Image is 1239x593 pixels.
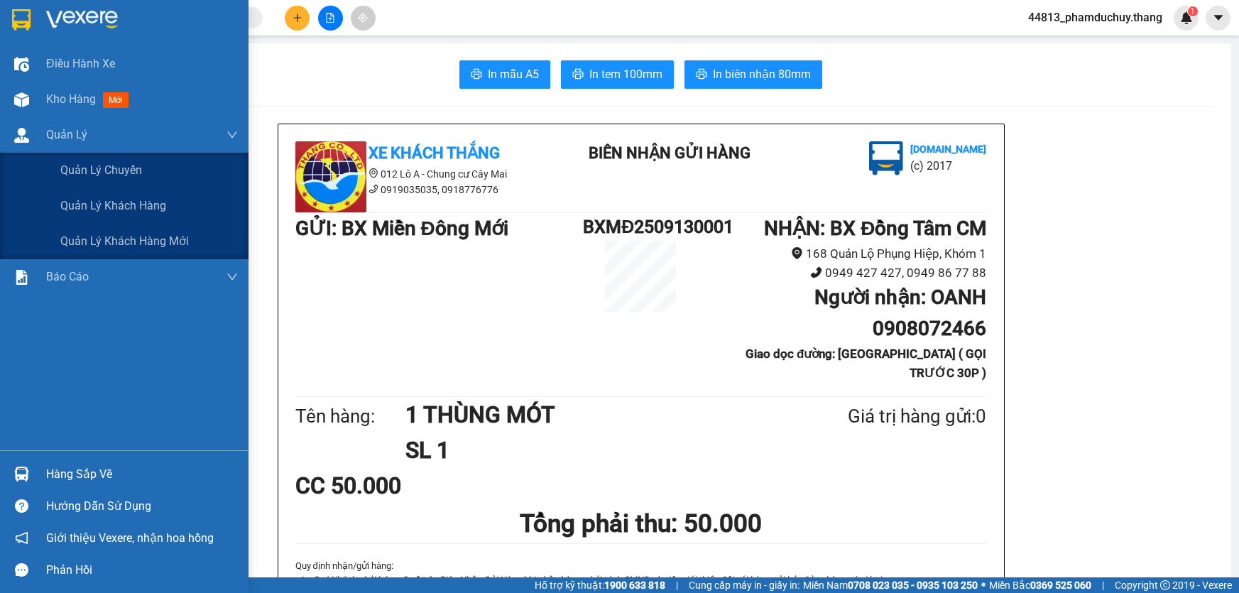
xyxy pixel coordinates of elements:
[471,68,482,82] span: printer
[295,182,551,197] li: 0919035035, 0918776776
[14,128,29,143] img: warehouse-icon
[14,270,29,285] img: solution-icon
[1180,11,1193,24] img: icon-new-feature
[15,531,28,545] span: notification
[803,577,978,593] span: Miền Nam
[1160,580,1170,590] span: copyright
[689,577,799,593] span: Cung cấp máy in - giấy in:
[989,577,1091,593] span: Miền Bắc
[46,126,87,143] span: Quản Lý
[295,468,523,504] div: CC 50.000
[488,65,539,83] span: In mẫu A5
[60,197,166,214] span: Quản lý khách hàng
[60,161,142,179] span: Quản lý chuyến
[535,577,665,593] span: Hỗ trợ kỹ thuật:
[589,65,662,83] span: In tem 100mm
[810,266,822,278] span: phone
[226,129,238,141] span: down
[358,13,368,23] span: aim
[318,6,343,31] button: file-add
[791,247,803,259] span: environment
[814,285,986,340] b: Người nhận : OANH 0908072466
[583,213,698,241] h1: BXMĐ2509130001
[684,60,822,89] button: printerIn biên nhận 80mm
[46,529,214,547] span: Giới thiệu Vexere, nhận hoa hồng
[46,496,238,517] div: Hướng dẫn sử dụng
[746,347,986,380] b: Giao dọc đường: [GEOGRAPHIC_DATA] ( GỌI TRƯỚC 30P )
[14,57,29,72] img: warehouse-icon
[1102,577,1104,593] span: |
[1030,580,1091,591] strong: 0369 525 060
[869,141,903,175] img: logo.jpg
[14,92,29,107] img: warehouse-icon
[312,575,883,585] i: Quý Khách phải báo mã số trên Biên Nhận Gửi Hàng khi nhận hàng, phải trình CMND và giấy giới thiệ...
[285,6,310,31] button: plus
[46,464,238,485] div: Hàng sắp về
[699,244,987,263] li: 168 Quản Lộ Phụng Hiệp, Khóm 1
[910,143,986,155] b: [DOMAIN_NAME]
[405,397,779,432] h1: 1 THÙNG MÓT
[46,55,115,72] span: Điều hành xe
[60,232,189,250] span: Quản lý khách hàng mới
[46,268,89,285] span: Báo cáo
[12,9,31,31] img: logo-vxr
[405,432,779,468] h1: SL 1
[589,144,751,162] b: BIÊN NHẬN GỬI HÀNG
[676,577,678,593] span: |
[699,263,987,283] li: 0949 427 427, 0949 86 77 88
[1017,9,1174,26] span: 44813_phamduchuy.thang
[14,467,29,482] img: warehouse-icon
[1190,6,1195,16] span: 1
[696,68,707,82] span: printer
[15,563,28,577] span: message
[981,582,986,588] span: ⚪️
[1206,6,1230,31] button: caret-down
[848,580,978,591] strong: 0708 023 035 - 0935 103 250
[764,217,986,240] b: NHẬN : BX Đồng Tâm CM
[572,68,584,82] span: printer
[46,92,96,106] span: Kho hàng
[369,168,378,178] span: environment
[226,271,238,283] span: down
[295,217,508,240] b: GỬI : BX Miền Đông Mới
[561,60,674,89] button: printerIn tem 100mm
[46,560,238,581] div: Phản hồi
[369,184,378,194] span: phone
[295,402,406,431] div: Tên hàng:
[295,166,551,182] li: 012 Lô A - Chung cư Cây Mai
[604,580,665,591] strong: 1900 633 818
[1212,11,1225,24] span: caret-down
[325,13,335,23] span: file-add
[369,144,500,162] b: Xe Khách THẮNG
[351,6,376,31] button: aim
[103,92,129,108] span: mới
[295,504,987,543] h1: Tổng phải thu: 50.000
[293,13,302,23] span: plus
[295,141,366,212] img: logo.jpg
[713,65,811,83] span: In biên nhận 80mm
[1188,6,1198,16] sup: 1
[15,499,28,513] span: question-circle
[459,60,550,89] button: printerIn mẫu A5
[779,402,986,431] div: Giá trị hàng gửi: 0
[910,157,986,175] li: (c) 2017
